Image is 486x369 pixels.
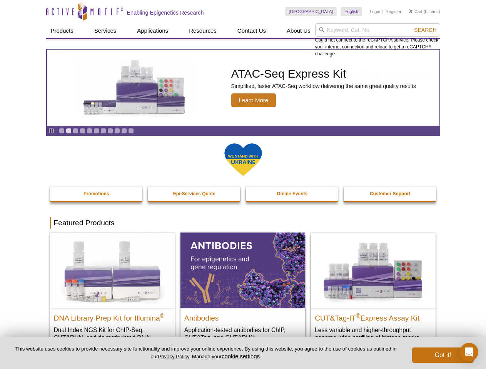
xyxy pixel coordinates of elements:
[184,311,301,322] h2: Antibodies
[12,346,399,360] p: This website uses cookies to provide necessary site functionality and improve your online experie...
[80,128,85,134] a: Go to slide 4
[100,128,106,134] a: Go to slide 7
[460,343,478,361] div: Open Intercom Messenger
[224,143,262,177] img: We Stand With Ukraine
[311,233,436,349] a: CUT&Tag-IT® Express Assay Kit CUT&Tag-IT®Express Assay Kit Less variable and higher-throughput ge...
[184,326,301,342] p: Application-tested antibodies for ChIP, CUT&Tag, and CUT&RUN.
[87,128,92,134] a: Go to slide 5
[282,23,315,38] a: About Us
[50,217,436,229] h2: Featured Products
[90,23,121,38] a: Services
[54,311,171,322] h2: DNA Library Prep Kit for Illumina
[311,233,436,308] img: CUT&Tag-IT® Express Assay Kit
[128,128,134,134] a: Go to slide 11
[412,347,474,363] button: Got it!
[47,50,439,126] article: ATAC-Seq Express Kit
[341,7,362,16] a: English
[50,233,175,308] img: DNA Library Prep Kit for Illumina
[173,191,215,196] strong: Epi-Services Quote
[84,191,109,196] strong: Promotions
[412,27,439,33] button: Search
[94,128,99,134] a: Go to slide 6
[386,9,401,14] a: Register
[121,128,127,134] a: Go to slide 10
[59,128,65,134] a: Go to slide 1
[50,186,143,201] a: Promotions
[344,186,437,201] a: Customer Support
[107,128,113,134] a: Go to slide 8
[277,191,307,196] strong: Online Events
[370,9,380,14] a: Login
[409,9,413,13] img: Your Cart
[231,83,416,90] p: Simplified, faster ATAC-Seq workflow delivering the same great quality results
[66,128,72,134] a: Go to slide 2
[160,312,165,319] sup: ®
[50,233,175,357] a: DNA Library Prep Kit for Illumina DNA Library Prep Kit for Illumina® Dual Index NGS Kit for ChIP-...
[285,7,337,16] a: [GEOGRAPHIC_DATA]
[127,9,204,16] h2: Enabling Epigenetics Research
[222,353,260,359] button: cookie settings
[246,186,339,201] a: Online Events
[382,7,384,16] li: |
[315,23,440,57] div: Could not connect to the reCAPTCHA service. Please check your internet connection and reload to g...
[370,191,410,196] strong: Customer Support
[184,23,221,38] a: Resources
[409,9,423,14] a: Cart
[315,311,432,322] h2: CUT&Tag-IT Express Assay Kit
[47,50,439,126] a: ATAC-Seq Express Kit ATAC-Seq Express Kit Simplified, faster ATAC-Seq workflow delivering the sam...
[114,128,120,134] a: Go to slide 9
[72,58,199,117] img: ATAC-Seq Express Kit
[73,128,78,134] a: Go to slide 3
[180,233,305,349] a: All Antibodies Antibodies Application-tested antibodies for ChIP, CUT&Tag, and CUT&RUN.
[356,312,361,319] sup: ®
[180,233,305,308] img: All Antibodies
[148,186,241,201] a: Epi-Services Quote
[54,326,171,349] p: Dual Index NGS Kit for ChIP-Seq, CUT&RUN, and ds methylated DNA assays.
[231,93,276,107] span: Learn More
[48,128,54,134] a: Toggle autoplay
[409,7,440,16] li: (0 items)
[158,354,189,359] a: Privacy Policy
[46,23,78,38] a: Products
[315,23,440,37] input: Keyword, Cat. No.
[414,27,436,33] span: Search
[233,23,271,38] a: Contact Us
[132,23,173,38] a: Applications
[231,68,416,80] h2: ATAC-Seq Express Kit
[315,326,432,342] p: Less variable and higher-throughput genome-wide profiling of histone marks​.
